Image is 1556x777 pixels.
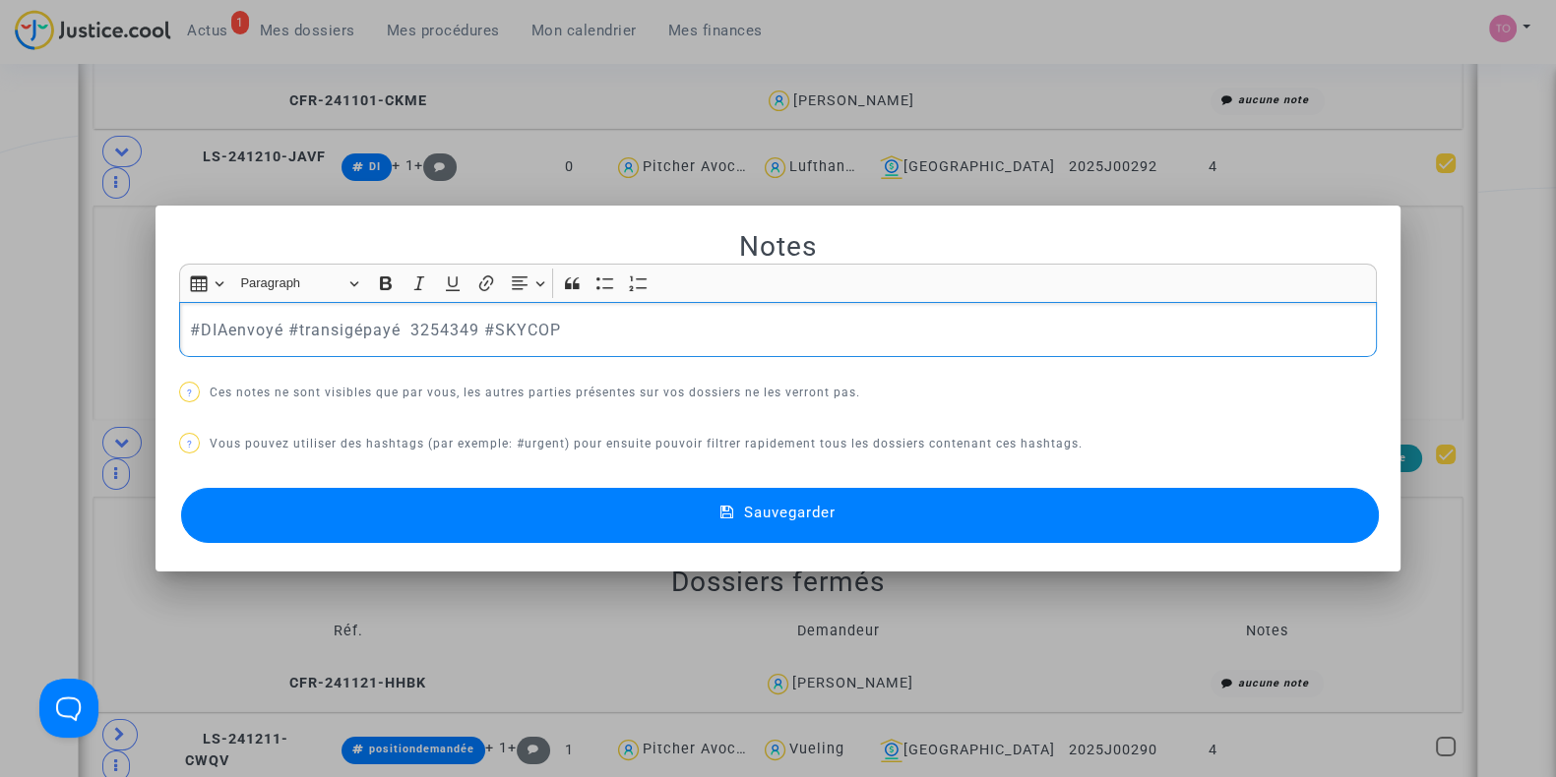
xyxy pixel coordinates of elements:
[744,504,836,521] span: Sauvegarder
[181,488,1379,543] button: Sauvegarder
[179,432,1377,456] p: Vous pouvez utiliser des hashtags (par exemple: #urgent) pour ensuite pouvoir filtrer rapidement ...
[179,381,1377,405] p: Ces notes ne sont visibles que par vous, les autres parties présentes sur vos dossiers ne les ver...
[240,271,342,295] span: Paragraph
[232,269,368,299] button: Paragraph
[39,679,98,738] iframe: Help Scout Beacon - Open
[187,388,193,398] span: ?
[179,264,1377,302] div: Editor toolbar
[179,229,1377,264] h2: Notes
[179,302,1377,357] div: Rich Text Editor, main
[190,318,1367,342] p: #DIAenvoyé #transigépayé 3254349 #SKYCOP
[187,439,193,449] span: ?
